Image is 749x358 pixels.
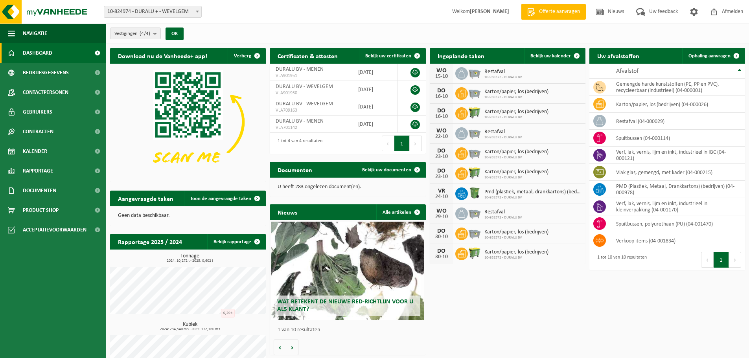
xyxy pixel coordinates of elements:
[352,98,398,116] td: [DATE]
[114,253,266,263] h3: Tonnage
[729,252,741,268] button: Next
[221,309,235,318] div: 0,29 t
[434,114,449,119] div: 16-10
[434,248,449,254] div: DO
[190,196,251,201] span: Toon de aangevraagde taken
[23,200,59,220] span: Product Shop
[23,43,52,63] span: Dashboard
[276,84,333,90] span: DURALU BV - WEVELGEM
[468,86,481,99] img: WB-2500-GAL-GY-01
[276,90,346,96] span: VLA901950
[484,255,548,260] span: 10-938372 - DURALU BV
[114,28,150,40] span: Vestigingen
[359,48,425,64] a: Bekijk uw certificaten
[114,327,266,331] span: 2024: 234,540 m3 - 2025: 172,160 m3
[484,175,548,180] span: 10-938372 - DURALU BV
[118,213,258,218] p: Geen data beschikbaar.
[23,220,86,240] span: Acceptatievoorwaarden
[23,102,52,122] span: Gebruikers
[434,74,449,79] div: 15-10
[610,147,745,164] td: verf, lak, vernis, lijm en inkt, industrieel in IBC (04-000121)
[184,191,265,206] a: Toon de aangevraagde taken
[484,195,582,200] span: 10-938372 - DURALU BV
[484,229,548,235] span: Karton/papier, los (bedrijven)
[610,181,745,198] td: PMD (Plastiek, Metaal, Drankkartons) (bedrijven) (04-000978)
[537,8,582,16] span: Offerte aanvragen
[484,149,548,155] span: Karton/papier, los (bedrijven)
[610,96,745,113] td: karton/papier, los (bedrijven) (04-000026)
[610,232,745,249] td: verkoop items (04-001834)
[484,189,582,195] span: Pmd (plastiek, metaal, drankkartons) (bedrijven)
[382,136,394,151] button: Previous
[278,184,418,190] p: U heeft 283 ongelezen document(en).
[468,166,481,180] img: WB-0660-HPE-GN-50
[276,73,346,79] span: VLA901951
[23,141,47,161] span: Kalender
[589,48,647,63] h2: Uw afvalstoffen
[356,162,425,178] a: Bekijk uw documenten
[468,246,481,260] img: WB-0660-HPE-GN-50
[434,188,449,194] div: VR
[470,9,509,15] strong: [PERSON_NAME]
[468,186,481,200] img: WB-0370-HPE-GN-01
[484,155,548,160] span: 10-938372 - DURALU BV
[610,113,745,130] td: restafval (04-000029)
[23,24,47,43] span: Navigatie
[434,194,449,200] div: 24-10
[114,259,266,263] span: 2024: 10,272 t - 2025: 0,602 t
[468,146,481,160] img: WB-2500-GAL-GY-01
[434,174,449,180] div: 23-10
[110,64,266,180] img: Download de VHEPlus App
[610,164,745,181] td: vlak glas, gemengd, met kader (04-000215)
[434,134,449,140] div: 22-10
[530,53,571,59] span: Bekijk uw kalender
[274,340,286,355] button: Vorige
[610,79,745,96] td: gemengde harde kunststoffen (PE, PP en PVC), recycleerbaar (industrieel) (04-000001)
[110,48,215,63] h2: Download nu de Vanheede+ app!
[410,136,422,151] button: Next
[484,69,522,75] span: Restafval
[434,214,449,220] div: 29-10
[521,4,586,20] a: Offerte aanvragen
[484,169,548,175] span: Karton/papier, los (bedrijven)
[352,116,398,133] td: [DATE]
[276,118,324,124] span: DURALU BV - MENEN
[484,75,522,80] span: 10-938372 - DURALU BV
[688,53,731,59] span: Ophaling aanvragen
[484,135,522,140] span: 10-938372 - DURALU BV
[362,167,411,173] span: Bekijk uw documenten
[484,249,548,255] span: Karton/papier, los (bedrijven)
[468,206,481,220] img: WB-2500-GAL-GY-01
[23,161,53,181] span: Rapportage
[468,126,481,140] img: WB-2500-GAL-GY-01
[434,88,449,94] div: DO
[610,215,745,232] td: spuitbussen, polyurethaan (PU) (04-001470)
[610,198,745,215] td: verf, lak, vernis, lijm en inkt, industrieel in kleinverpakking (04-001170)
[434,108,449,114] div: DO
[484,89,548,95] span: Karton/papier, los (bedrijven)
[276,66,324,72] span: DURALU BV - MENEN
[610,130,745,147] td: spuitbussen (04-000114)
[276,101,333,107] span: DURALU BV - WEVELGEM
[434,154,449,160] div: 23-10
[434,128,449,134] div: WO
[110,234,190,249] h2: Rapportage 2025 / 2024
[434,94,449,99] div: 16-10
[4,341,131,358] iframe: chat widget
[434,254,449,260] div: 30-10
[271,222,424,320] a: Wat betekent de nieuwe RED-richtlijn voor u als klant?
[110,28,161,39] button: Vestigingen(4/4)
[352,64,398,81] td: [DATE]
[701,252,714,268] button: Previous
[434,148,449,154] div: DO
[434,68,449,74] div: WO
[110,191,181,206] h2: Aangevraagde taken
[434,168,449,174] div: DO
[484,95,548,100] span: 10-938372 - DURALU BV
[114,322,266,331] h3: Kubiek
[616,68,639,74] span: Afvalstof
[714,252,729,268] button: 1
[365,53,411,59] span: Bekijk uw certificaten
[104,6,202,18] span: 10-824974 - DURALU + - WEVELGEM
[104,6,201,17] span: 10-824974 - DURALU + - WEVELGEM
